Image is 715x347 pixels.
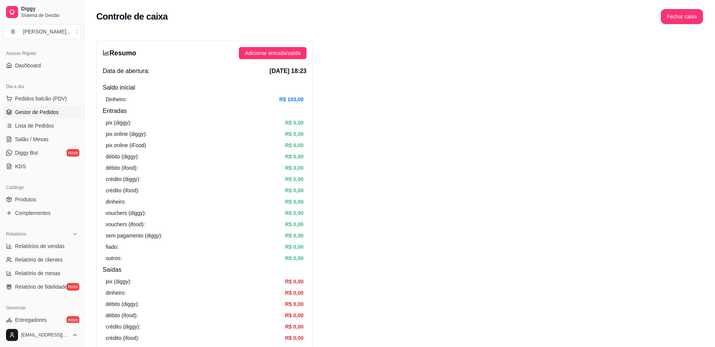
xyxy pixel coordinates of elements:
[103,48,136,58] h3: Resumo
[285,300,304,308] article: R$ 0,00
[279,95,304,103] article: R$ 103,00
[15,108,59,116] span: Gestor de Pedidos
[245,49,301,57] span: Adicionar entrada/saída
[106,130,147,138] article: pix online (diggy):
[106,220,145,228] article: vouchers (ifood):
[21,12,78,18] span: Sistema de Gestão
[3,314,81,326] a: Entregadoresnovo
[15,163,26,170] span: KDS
[15,62,41,69] span: Dashboard
[3,207,81,219] a: Complementos
[106,198,126,206] article: dinheiro:
[106,311,138,320] article: débito (ifood):
[285,141,304,149] article: R$ 0,00
[285,289,304,297] article: R$ 0,00
[15,269,61,277] span: Relatório de mesas
[103,49,109,56] span: bar-chart
[15,135,49,143] span: Salão / Mesas
[103,67,150,76] span: Data de abertura:
[15,95,67,102] span: Pedidos balcão (PDV)
[270,67,307,76] span: [DATE] 18:23
[3,147,81,159] a: Diggy Botnovo
[15,316,47,324] span: Entregadores
[21,332,69,338] span: [EMAIL_ADDRESS][DOMAIN_NAME]
[23,28,71,35] div: [PERSON_NAME] ...
[285,323,304,331] article: R$ 0,00
[285,334,304,342] article: R$ 0,00
[3,281,81,293] a: Relatório de fidelidadenovo
[106,300,139,308] article: débito (diggy):
[3,133,81,145] a: Salão / Mesas
[285,119,304,127] article: R$ 0,00
[103,83,307,92] h4: Saldo inícial
[15,242,65,250] span: Relatórios de vendas
[3,3,81,21] a: DiggySistema de Gestão
[106,152,139,161] article: débito (diggy):
[106,289,126,297] article: dinheiro:
[285,243,304,251] article: R$ 0,00
[106,243,118,251] article: fiado:
[285,152,304,161] article: R$ 0,00
[285,130,304,138] article: R$ 0,00
[15,256,63,263] span: Relatório de clientes
[103,107,307,116] h4: Entradas
[106,231,162,240] article: sem pagamento (diggy):
[285,254,304,262] article: R$ 0,00
[6,231,26,237] span: Relatórios
[285,175,304,183] article: R$ 0,00
[106,164,138,172] article: débito (ifood):
[285,164,304,172] article: R$ 0,00
[3,193,81,205] a: Produtos
[239,47,307,59] button: Adicionar entrada/saída
[106,254,122,262] article: outros:
[3,267,81,279] a: Relatório de mesas
[106,119,131,127] article: pix (diggy):
[285,209,304,217] article: R$ 0,00
[106,334,139,342] article: crédito (ifood):
[3,24,81,39] button: Select a team
[3,326,81,344] button: [EMAIL_ADDRESS][DOMAIN_NAME]
[15,209,50,217] span: Complementos
[3,59,81,72] a: Dashboard
[285,277,304,286] article: R$ 0,00
[3,302,81,314] div: Gerenciar
[106,141,146,149] article: pix online (iFood)
[106,277,131,286] article: pix (diggy):
[106,209,146,217] article: vouchers (diggy):
[285,198,304,206] article: R$ 0,00
[3,160,81,172] a: KDS
[3,120,81,132] a: Lista de Pedidos
[15,149,38,157] span: Diggy Bot
[3,47,81,59] div: Acesso Rápido
[285,220,304,228] article: R$ 0,00
[3,254,81,266] a: Relatório de clientes
[3,181,81,193] div: Catálogo
[96,11,168,23] h2: Controle de caixa
[285,186,304,195] article: R$ 0,00
[106,186,139,195] article: crédito (ifood):
[3,81,81,93] div: Dia a dia
[106,323,141,331] article: crédito (diggy):
[285,231,304,240] article: R$ 0,00
[15,196,36,203] span: Produtos
[3,106,81,118] a: Gestor de Pedidos
[15,122,54,129] span: Lista de Pedidos
[21,6,78,12] span: Diggy
[106,95,127,103] article: Dinheiro:
[3,93,81,105] button: Pedidos balcão (PDV)
[3,240,81,252] a: Relatórios de vendas
[661,9,703,24] button: Fechar caixa
[15,283,67,291] span: Relatório de fidelidade
[9,28,17,35] span: B
[285,311,304,320] article: R$ 0,00
[106,175,141,183] article: crédito (diggy):
[103,265,307,274] h4: Saídas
